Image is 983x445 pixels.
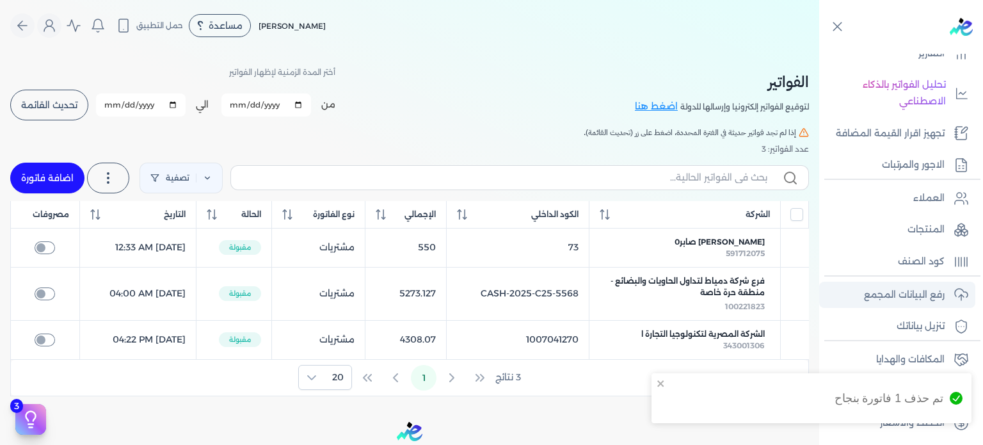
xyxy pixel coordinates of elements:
[836,125,945,142] p: تجهيز اقرار القيمة المضافة
[819,120,975,147] a: تجهيز اقرار القيمة المضافة
[819,40,975,67] a: التقارير
[635,100,680,114] a: اضغط هنا
[819,282,975,309] a: رفع البيانات المجمع
[140,163,223,193] a: تصفية
[723,341,765,350] span: 343001306
[241,171,767,184] input: بحث في الفواتير الحالية...
[675,236,765,248] span: [PERSON_NAME] صابر0
[209,21,243,30] span: مساعدة
[826,77,946,109] p: تحليل الفواتير بالذكاء الاصطناعي
[641,328,765,340] span: الشركة المصرية لتكنولوجيا التجارة ا
[918,45,945,62] p: التقارير
[657,378,666,389] button: close
[819,72,975,115] a: تحليل الفواتير بالذكاء الاصطناعي
[898,254,945,270] p: كود الصنف
[897,318,945,335] p: تنزيل بياناتك
[10,399,23,413] span: 3
[531,209,579,220] span: الكود الداخلي
[950,18,973,36] img: logo
[876,352,945,368] p: المكافات والهدايا
[605,275,765,298] span: فرع شركة دمياط لتداول الحاويات والبضائع - منطقة حرة خاصة
[819,248,975,275] a: كود الصنف
[907,222,945,238] p: المنتجات
[835,390,943,407] div: تم حذف 1 فاتورة بنجاح
[680,99,809,115] p: لتوقيع الفواتير إلكترونيا وإرسالها للدولة
[189,14,251,37] div: مساعدة
[495,371,521,384] span: 3 نتائج
[819,152,975,179] a: الاجور والمرتبات
[164,209,186,220] span: التاريخ
[725,302,765,311] span: 100221823
[635,70,809,93] h2: الفواتير
[397,422,422,442] img: logo
[882,157,945,174] p: الاجور والمرتبات
[819,185,975,212] a: العملاء
[819,216,975,243] a: المنتجات
[411,365,436,391] button: Page 1
[15,404,46,435] button: 3
[584,127,796,138] span: إذا لم تجد فواتير حديثة في الفترة المحددة، اضغط على زر (تحديث القائمة).
[404,209,436,220] span: الإجمالي
[313,209,355,220] span: نوع الفاتورة
[321,98,335,111] label: من
[819,313,975,340] a: تنزيل بياناتك
[196,98,209,111] label: الي
[21,101,77,109] span: تحديث القائمة
[33,209,69,220] span: مصروفات
[819,346,975,373] a: المكافات والهدايا
[913,190,945,207] p: العملاء
[864,287,945,303] p: رفع البيانات المجمع
[746,209,770,220] span: الشركة
[10,143,809,155] div: عدد الفواتير: 3
[726,248,765,258] span: 591712075
[136,20,183,31] span: حمل التطبيق
[10,90,88,120] button: تحديث القائمة
[259,21,326,31] span: [PERSON_NAME]
[113,15,186,36] button: حمل التطبيق
[324,366,351,389] span: Rows per page
[229,64,335,81] p: أختر المدة الزمنية لإظهار الفواتير
[241,209,261,220] span: الحالة
[10,163,84,193] a: اضافة فاتورة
